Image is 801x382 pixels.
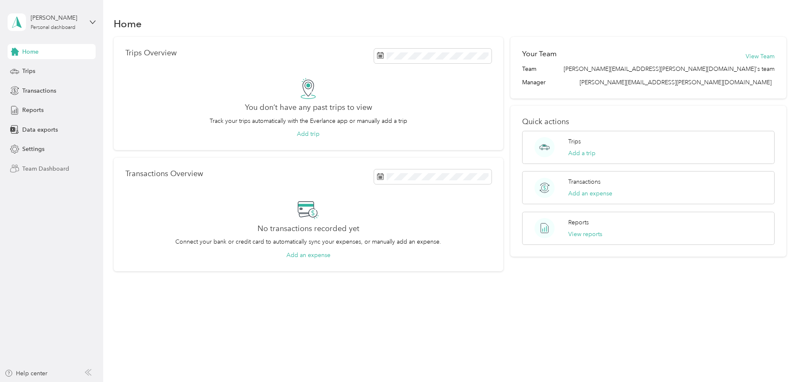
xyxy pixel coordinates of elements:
span: Transactions [22,86,56,95]
div: Personal dashboard [31,25,75,30]
span: Trips [22,67,35,75]
p: Reports [568,218,589,227]
p: Transactions Overview [125,169,203,178]
button: Add an expense [286,251,330,260]
button: Add an expense [568,189,612,198]
div: [PERSON_NAME] [31,13,83,22]
h2: You don’t have any past trips to view [245,103,372,112]
p: Transactions [568,177,601,186]
span: Team Dashboard [22,164,69,173]
span: Data exports [22,125,58,134]
p: Track your trips automatically with the Everlance app or manually add a trip [210,117,407,125]
button: Add trip [297,130,320,138]
button: Help center [5,369,47,378]
span: [PERSON_NAME][EMAIL_ADDRESS][PERSON_NAME][DOMAIN_NAME] [580,79,772,86]
p: Quick actions [522,117,775,126]
h2: No transactions recorded yet [257,224,359,233]
iframe: Everlance-gr Chat Button Frame [754,335,801,382]
p: Trips Overview [125,49,177,57]
span: [PERSON_NAME][EMAIL_ADDRESS][PERSON_NAME][DOMAIN_NAME]'s team [564,65,775,73]
button: View Team [746,52,775,61]
span: Home [22,47,39,56]
button: Add a trip [568,149,596,158]
p: Trips [568,137,581,146]
p: Connect your bank or credit card to automatically sync your expenses, or manually add an expense. [175,237,441,246]
span: Reports [22,106,44,114]
span: Manager [522,78,546,87]
h2: Your Team [522,49,557,59]
h1: Home [114,19,142,28]
button: View reports [568,230,602,239]
span: Team [522,65,536,73]
span: Settings [22,145,44,153]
